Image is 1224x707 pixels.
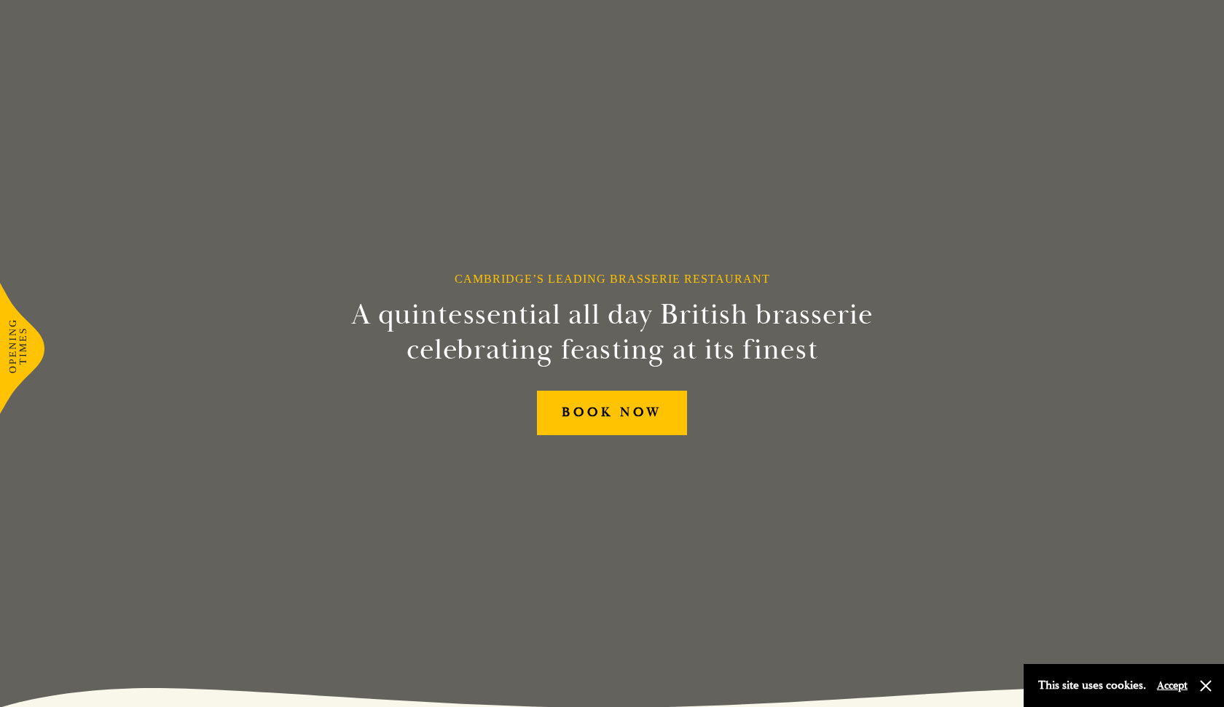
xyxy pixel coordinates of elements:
button: Close and accept [1198,679,1213,693]
button: Accept [1157,679,1188,692]
p: This site uses cookies. [1038,675,1146,696]
h2: A quintessential all day British brasserie celebrating feasting at its finest [280,297,944,367]
h1: Cambridge’s Leading Brasserie Restaurant [455,272,770,286]
a: BOOK NOW [537,391,687,435]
